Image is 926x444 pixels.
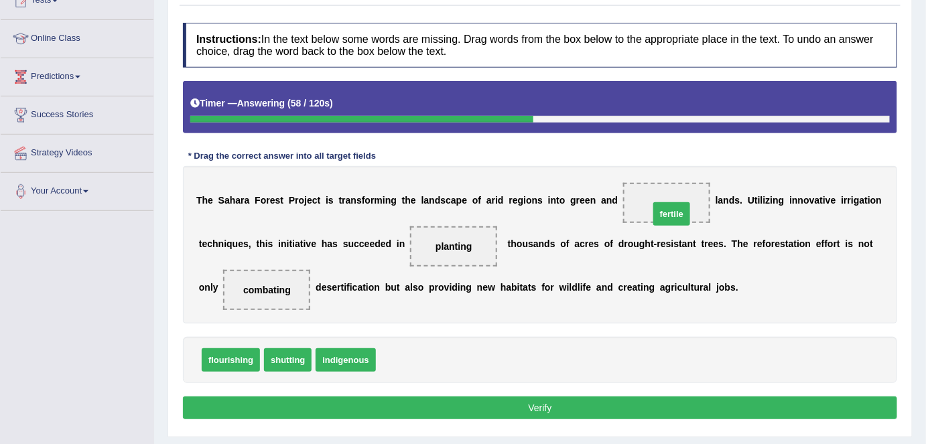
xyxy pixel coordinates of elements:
[645,238,651,249] b: h
[233,238,239,249] b: u
[545,282,551,293] b: o
[748,195,754,206] b: U
[346,195,351,206] b: a
[735,195,740,206] b: s
[292,238,295,249] b: i
[326,195,328,206] b: i
[424,195,429,206] b: a
[1,135,153,168] a: Strategy Videos
[391,282,397,293] b: u
[255,195,261,206] b: F
[327,238,332,249] b: a
[199,238,202,249] b: t
[218,238,224,249] b: n
[798,195,804,206] b: n
[307,195,312,206] b: e
[339,195,342,206] b: t
[226,238,233,249] b: q
[865,195,868,206] b: t
[531,282,537,293] b: s
[316,282,322,293] b: d
[868,195,870,206] b: i
[594,238,599,249] b: s
[291,98,330,108] b: 58 / 120s
[289,195,295,206] b: P
[354,238,359,249] b: c
[653,202,690,226] span: fertile
[628,238,634,249] b: o
[803,195,809,206] b: o
[792,195,798,206] b: n
[287,98,291,108] b: (
[223,270,310,310] span: Drop target
[318,195,321,206] b: t
[716,195,718,206] b: l
[821,238,825,249] b: f
[436,241,472,252] span: planting
[356,195,362,206] b: s
[370,238,375,249] b: e
[719,238,724,249] b: s
[304,195,307,206] b: j
[365,238,370,249] b: e
[328,195,334,206] b: s
[517,282,520,293] b: i
[596,282,602,293] b: a
[851,195,854,206] b: i
[785,238,789,249] b: t
[754,238,757,249] b: r
[575,238,580,249] b: a
[513,195,518,206] b: e
[235,195,241,206] b: a
[682,238,687,249] b: a
[724,195,730,206] b: n
[342,195,345,206] b: r
[495,195,498,206] b: i
[548,195,551,206] b: i
[350,282,352,293] b: i
[559,282,567,293] b: w
[532,195,538,206] b: n
[348,238,354,249] b: u
[766,195,771,206] b: z
[604,238,610,249] b: o
[789,195,792,206] b: i
[794,238,797,249] b: t
[462,195,467,206] b: e
[435,282,438,293] b: r
[450,282,452,293] b: i
[402,195,405,206] b: t
[780,238,785,249] b: s
[809,195,815,206] b: v
[383,195,385,206] b: i
[337,282,340,293] b: r
[526,195,532,206] b: o
[410,226,497,267] span: Drop target
[270,195,275,206] b: e
[666,238,671,249] b: s
[371,195,374,206] b: r
[492,195,495,206] b: r
[202,195,208,206] b: h
[559,195,566,206] b: o
[627,282,633,293] b: e
[369,282,375,293] b: o
[624,238,628,249] b: r
[671,238,674,249] b: i
[763,195,766,206] b: i
[518,195,524,206] b: g
[585,238,588,249] b: r
[466,282,472,293] b: g
[760,195,763,206] b: l
[580,238,585,249] b: c
[551,282,554,293] b: r
[567,282,570,293] b: i
[362,195,365,206] b: f
[295,238,300,249] b: a
[486,195,492,206] b: a
[576,195,580,206] b: r
[580,195,585,206] b: e
[210,282,213,293] b: l
[385,282,391,293] b: b
[585,195,590,206] b: e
